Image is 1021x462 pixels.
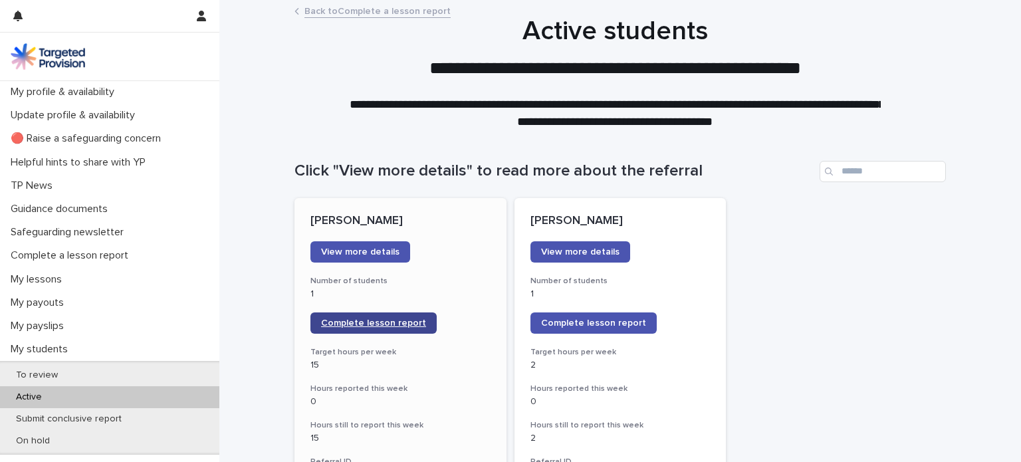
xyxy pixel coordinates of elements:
[310,360,491,371] p: 15
[530,360,711,371] p: 2
[5,132,171,145] p: 🔴 Raise a safeguarding concern
[5,156,156,169] p: Helpful hints to share with YP
[5,273,72,286] p: My lessons
[310,276,491,287] h3: Number of students
[310,396,491,407] p: 0
[530,214,711,229] p: [PERSON_NAME]
[5,435,60,447] p: On hold
[530,420,711,431] h3: Hours still to report this week
[5,343,78,356] p: My students
[5,226,134,239] p: Safeguarding newsletter
[5,392,53,403] p: Active
[530,433,711,444] p: 2
[5,413,132,425] p: Submit conclusive report
[310,420,491,431] h3: Hours still to report this week
[541,318,646,328] span: Complete lesson report
[310,214,491,229] p: [PERSON_NAME]
[310,289,491,300] p: 1
[5,296,74,309] p: My payouts
[310,347,491,358] h3: Target hours per week
[310,433,491,444] p: 15
[530,289,711,300] p: 1
[530,396,711,407] p: 0
[5,179,63,192] p: TP News
[310,312,437,334] a: Complete lesson report
[304,3,451,18] a: Back toComplete a lesson report
[310,241,410,263] a: View more details
[5,86,125,98] p: My profile & availability
[294,162,814,181] h1: Click "View more details" to read more about the referral
[530,312,657,334] a: Complete lesson report
[541,247,620,257] span: View more details
[5,109,146,122] p: Update profile & availability
[820,161,946,182] input: Search
[5,370,68,381] p: To review
[289,15,941,47] h1: Active students
[5,203,118,215] p: Guidance documents
[530,384,711,394] h3: Hours reported this week
[530,241,630,263] a: View more details
[5,249,139,262] p: Complete a lesson report
[530,276,711,287] h3: Number of students
[530,347,711,358] h3: Target hours per week
[5,320,74,332] p: My payslips
[310,384,491,394] h3: Hours reported this week
[321,247,399,257] span: View more details
[321,318,426,328] span: Complete lesson report
[11,43,85,70] img: M5nRWzHhSzIhMunXDL62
